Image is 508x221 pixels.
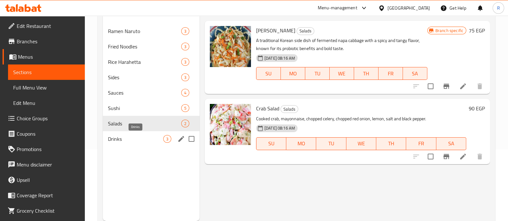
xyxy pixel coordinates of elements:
[182,121,189,127] span: 2
[357,69,376,78] span: TH
[281,106,298,113] span: Salads
[472,79,487,94] button: delete
[18,53,80,61] span: Menus
[13,99,80,107] span: Edit Menu
[469,26,485,35] h6: 75 EGP
[3,172,85,188] a: Upsell
[3,203,85,218] a: Grocery Checklist
[256,104,279,113] span: Crab Salad
[17,38,80,45] span: Branches
[103,39,200,54] div: Fried Noodles3
[3,126,85,141] a: Coupons
[409,139,433,148] span: FR
[297,27,314,35] div: Salads
[8,80,85,95] a: Full Menu View
[182,74,189,81] span: 3
[439,149,454,164] button: Branch-specific-item
[256,137,286,150] button: SU
[406,69,425,78] span: SA
[256,67,281,80] button: SU
[459,153,467,160] a: Edit menu item
[181,104,189,112] div: items
[376,137,406,150] button: TH
[108,104,181,112] span: Sushi
[262,125,298,131] span: [DATE] 08:16 AM
[176,134,186,144] button: edit
[262,55,298,61] span: [DATE] 08:16 AM
[318,4,357,12] div: Menu-management
[182,59,189,65] span: 3
[181,43,189,50] div: items
[259,139,284,148] span: SU
[17,191,80,199] span: Coverage Report
[497,4,500,12] span: R
[182,105,189,111] span: 5
[182,90,189,96] span: 4
[17,145,80,153] span: Promotions
[379,139,404,148] span: TH
[259,69,278,78] span: SU
[182,44,189,50] span: 3
[439,139,464,148] span: SA
[439,79,454,94] button: Branch-specific-item
[17,161,80,168] span: Menu disclaimer
[210,104,251,145] img: Crab Salad
[103,54,200,70] div: Rice Harahetta3
[281,67,305,80] button: MO
[163,135,171,143] div: items
[17,22,80,30] span: Edit Restaurant
[3,141,85,157] a: Promotions
[472,149,487,164] button: delete
[8,64,85,80] a: Sections
[3,34,85,49] a: Branches
[108,43,181,50] div: Fried Noodles
[108,73,181,81] span: Sides
[346,137,376,150] button: WE
[17,207,80,215] span: Grocery Checklist
[330,67,354,80] button: WE
[3,157,85,172] a: Menu disclaimer
[8,95,85,111] a: Edit Menu
[108,27,181,35] span: Ramen Naruto
[103,21,200,149] nav: Menu sections
[305,67,330,80] button: TU
[286,137,316,150] button: MO
[210,26,251,67] img: Kimchi Salad
[469,104,485,113] h6: 90 EGP
[349,139,374,148] span: WE
[103,116,200,131] div: Salads2
[459,82,467,90] a: Edit menu item
[319,139,343,148] span: TU
[316,137,346,150] button: TU
[256,37,427,53] p: A traditional Korean side dish of fermented napa cabbage with a spicy and tangy flavor, known for...
[181,73,189,81] div: items
[3,188,85,203] a: Coverage Report
[108,120,181,127] span: Salads
[103,23,200,39] div: Ramen Naruto3
[182,28,189,34] span: 3
[17,115,80,122] span: Choice Groups
[181,27,189,35] div: items
[108,135,163,143] span: Drinks
[17,176,80,184] span: Upsell
[108,89,181,97] span: Sauces
[388,4,430,12] div: [GEOGRAPHIC_DATA]
[433,28,466,34] span: Branch specific
[289,139,314,148] span: MO
[424,80,437,93] span: Select to update
[354,67,379,80] button: TH
[256,26,295,35] span: [PERSON_NAME]
[379,67,403,80] button: FR
[424,150,437,163] span: Select to update
[108,58,181,66] span: Rice Harahetta
[103,70,200,85] div: Sides3
[406,137,436,150] button: FR
[181,120,189,127] div: items
[308,69,327,78] span: TU
[13,68,80,76] span: Sections
[332,69,352,78] span: WE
